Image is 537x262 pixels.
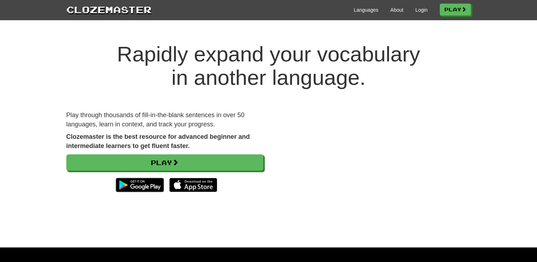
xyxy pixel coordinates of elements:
p: Play through thousands of fill-in-the-blank sentences in over 50 languages, learn in context, and... [66,111,263,129]
img: Get it on Google Play [112,174,167,196]
a: About [390,6,404,13]
strong: Clozemaster is the best resource for advanced beginner and intermediate learners to get fluent fa... [66,133,250,149]
img: Download_on_the_App_Store_Badge_US-UK_135x40-25178aeef6eb6b83b96f5f2d004eda3bffbb37122de64afbaef7... [169,178,217,192]
a: Play [440,4,471,16]
a: Play [66,154,263,171]
a: Login [415,6,427,13]
a: Clozemaster [66,3,152,16]
a: Languages [354,6,378,13]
